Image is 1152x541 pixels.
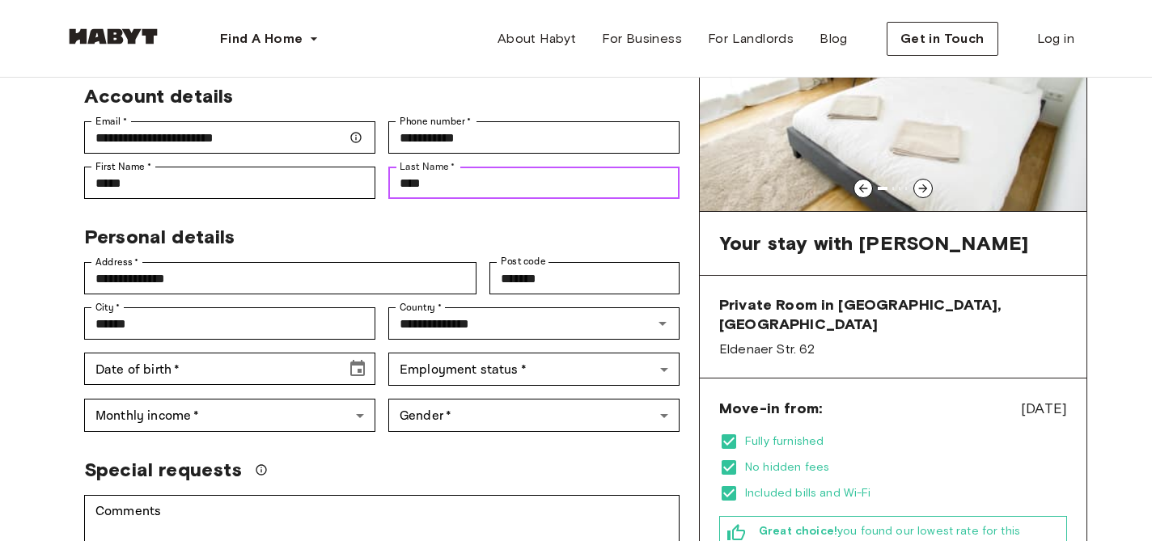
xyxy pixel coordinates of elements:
div: Address [84,262,476,294]
span: For Landlords [708,29,794,49]
div: Post code [489,262,680,294]
span: About Habyt [498,29,576,49]
div: City [84,307,375,340]
button: Get in Touch [887,22,998,56]
span: Blog [820,29,848,49]
span: [DATE] [1021,398,1067,419]
span: Personal details [84,225,235,248]
label: Address [95,255,139,269]
svg: We'll do our best to accommodate your request, but please note we can't guarantee it will be poss... [255,463,268,476]
label: Email [95,114,127,129]
div: Phone number [388,121,680,154]
div: Email [84,121,375,154]
span: Private Room in [GEOGRAPHIC_DATA], [GEOGRAPHIC_DATA] [719,295,1067,334]
span: Find A Home [220,29,303,49]
a: Log in [1024,23,1087,55]
span: Eldenaer Str. 62 [719,340,1067,358]
svg: Make sure your email is correct — we'll send your booking details there. [349,131,362,144]
label: Phone number [400,114,472,129]
span: For Business [602,29,682,49]
label: City [95,300,121,315]
a: Blog [807,23,861,55]
img: Habyt [65,28,162,44]
label: Post code [501,255,546,268]
label: Last Name [400,159,455,174]
span: Get in Touch [900,29,985,49]
span: Move-in from: [719,399,822,418]
span: No hidden fees [745,459,1067,475]
div: First Name [84,167,375,199]
a: About Habyt [485,23,589,55]
span: Included bills and Wi-Fi [745,485,1067,501]
span: Account details [84,84,233,108]
a: For Business [589,23,695,55]
span: Your stay with [PERSON_NAME] [719,231,1028,256]
span: Fully furnished [745,433,1067,450]
label: Country [400,300,442,315]
span: Special requests [84,458,242,482]
button: Choose date [341,353,374,385]
div: Last Name [388,167,680,199]
b: Great choice! [759,524,837,538]
span: Log in [1037,29,1074,49]
label: First Name [95,159,151,174]
a: For Landlords [695,23,807,55]
button: Find A Home [207,23,332,55]
button: Open [651,312,674,335]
